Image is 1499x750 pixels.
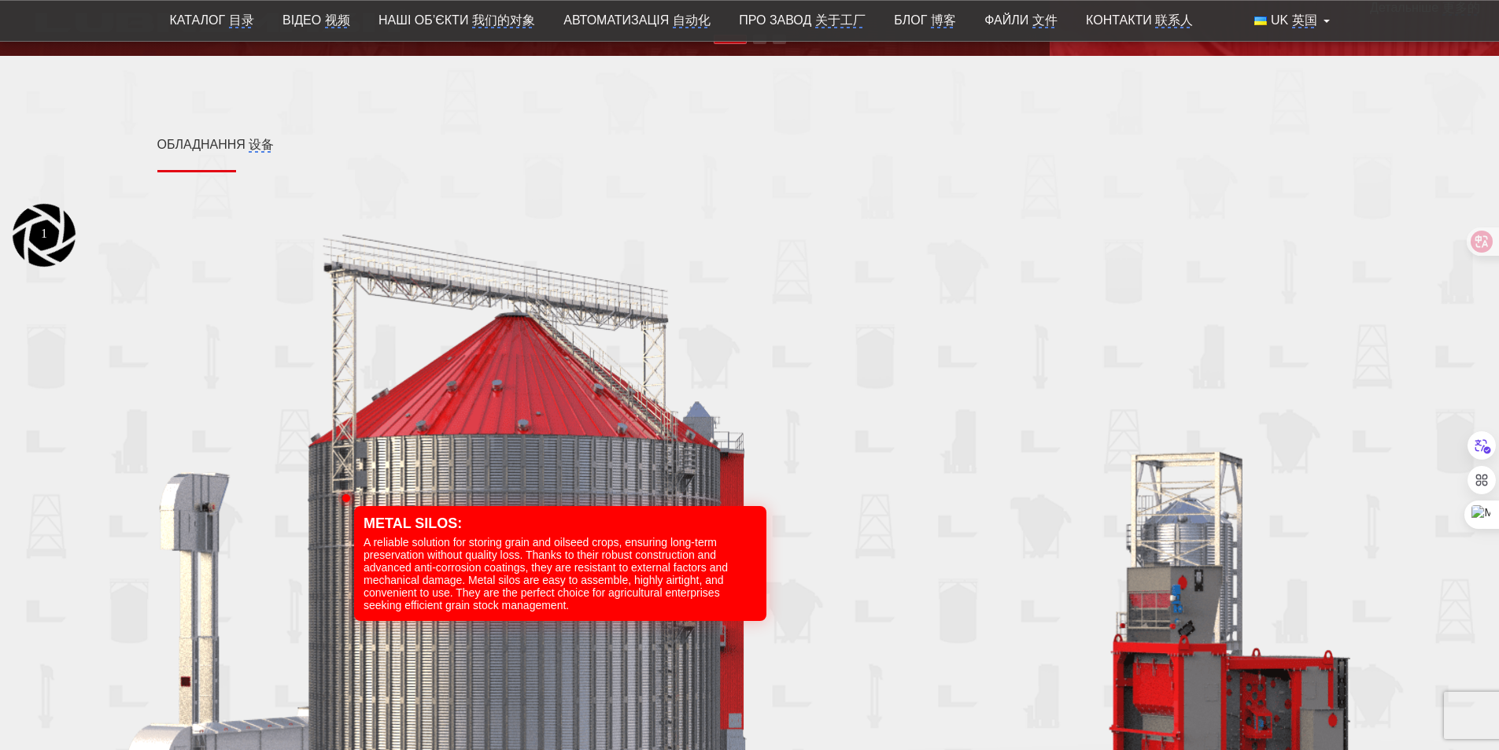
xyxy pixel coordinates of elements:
[984,13,1028,27] monica-translate-origin-text: Файли
[551,6,726,35] a: Автоматизація 自动化
[1242,6,1342,35] button: UK 英国
[270,6,366,35] a: Відео 视频
[229,13,254,28] monica-translate-translate: 目录
[673,13,711,28] monica-translate-translate: 自动化
[931,13,956,28] monica-translate-translate: 博客
[157,138,246,151] monica-translate-origin-text: Обладнання
[894,13,927,27] monica-translate-origin-text: Блог
[170,13,226,27] monica-translate-origin-text: Каталог
[1086,13,1152,27] monica-translate-origin-text: Контакти
[13,35,76,50] center: 1
[472,13,535,28] monica-translate-translate: 我们的对象
[1155,13,1193,28] monica-translate-translate: 联系人
[815,13,866,28] monica-translate-translate: 关于工厂
[1073,6,1209,35] a: Контакти 联系人
[1032,13,1058,28] monica-translate-translate: 文件
[739,13,811,27] monica-translate-origin-text: Про завод
[1254,17,1267,25] img: Українська
[972,6,1073,35] a: Файли 文件
[378,13,468,27] monica-translate-origin-text: Наші об’єкти
[563,13,669,27] monica-translate-origin-text: Автоматизація
[366,6,551,35] a: Наші об’єкти 我们的对象
[1292,13,1317,28] monica-translate-translate: 英国
[1271,13,1288,27] monica-translate-origin-text: UK
[726,6,881,35] a: Про завод 关于工厂
[157,6,271,35] a: Каталог 目录
[881,6,972,35] a: Блог 博客
[249,138,274,153] monica-translate-translate: 设备
[282,13,321,27] monica-translate-origin-text: Відео
[325,13,350,28] monica-translate-translate: 视频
